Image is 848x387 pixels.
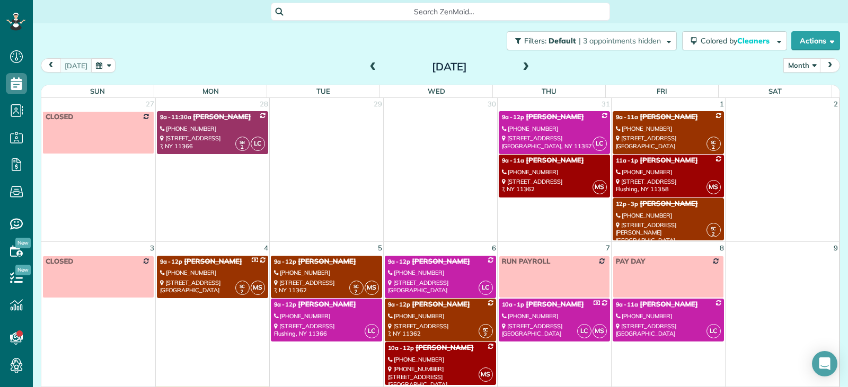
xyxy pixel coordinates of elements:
[605,242,611,254] a: 7
[259,98,269,110] a: 28
[616,200,639,208] span: 12p - 3p
[388,258,411,265] span: 9a - 12p
[616,113,639,121] span: 9a - 11a
[149,242,155,254] a: 3
[719,242,725,254] a: 8
[783,58,821,73] button: Month
[833,242,839,254] a: 9
[160,134,265,150] div: [STREET_ADDRESS] ?, NY 11366
[60,58,92,73] button: [DATE]
[416,344,473,352] span: [PERSON_NAME]
[388,269,493,276] div: [PHONE_NUMBER]
[579,36,661,46] span: | 3 appointments hidden
[593,324,607,338] span: MS
[526,113,584,121] span: [PERSON_NAME]
[354,283,359,289] span: SC
[274,301,297,308] span: 9a - 12p
[812,351,837,376] div: Open Intercom Messenger
[616,134,721,150] div: [STREET_ADDRESS] [GEOGRAPHIC_DATA]
[412,257,470,266] span: [PERSON_NAME]
[263,242,269,254] a: 4
[365,281,379,295] span: MS
[160,269,265,276] div: [PHONE_NUMBER]
[737,36,771,46] span: Cleaners
[616,221,721,244] div: [STREET_ADDRESS][PERSON_NAME] [GEOGRAPHIC_DATA]
[15,265,31,275] span: New
[46,257,73,266] span: CLOSED
[373,98,383,110] a: 29
[640,113,697,121] span: [PERSON_NAME]
[502,178,607,193] div: [STREET_ADDRESS] ?, NY 11362
[616,301,639,308] span: 9a - 11a
[502,113,525,121] span: 9a - 12p
[491,242,497,254] a: 6
[251,137,265,151] span: LC
[184,257,242,266] span: [PERSON_NAME]
[542,87,556,95] span: Thu
[388,301,411,308] span: 9a - 12p
[833,98,839,110] a: 2
[274,279,379,294] div: [STREET_ADDRESS] ?, NY 11362
[274,312,379,320] div: [PHONE_NUMBER]
[616,178,721,193] div: [STREET_ADDRESS] Flushing, NY 11358
[274,269,379,276] div: [PHONE_NUMBER]
[383,61,516,73] h2: [DATE]
[640,300,697,309] span: [PERSON_NAME]
[90,87,105,95] span: Sun
[298,257,356,266] span: [PERSON_NAME]
[428,87,445,95] span: Wed
[820,58,840,73] button: next
[388,312,493,320] div: [PHONE_NUMBER]
[502,257,551,266] span: RUN PAYROLL
[274,322,379,338] div: [STREET_ADDRESS] Flushing, NY 11366
[507,31,677,50] button: Filters: Default | 3 appointments hidden
[388,356,493,363] div: [PHONE_NUMBER]
[682,31,787,50] button: Colored byCleaners
[707,229,720,239] small: 2
[791,31,840,50] button: Actions
[616,312,721,320] div: [PHONE_NUMBER]
[350,287,363,297] small: 2
[388,322,493,338] div: [STREET_ADDRESS] ?, NY 11362
[706,180,721,194] span: MS
[160,258,183,265] span: 9a - 12p
[549,36,577,46] span: Default
[502,168,607,176] div: [PHONE_NUMBER]
[577,324,591,338] span: LC
[160,113,192,121] span: 9a - 11:30a
[483,327,489,332] span: SC
[526,156,584,165] span: [PERSON_NAME]
[616,257,646,266] span: PAY DAY
[240,139,245,145] span: SB
[526,300,584,309] span: [PERSON_NAME]
[193,113,251,121] span: [PERSON_NAME]
[412,300,470,309] span: [PERSON_NAME]
[160,125,265,132] div: [PHONE_NUMBER]
[600,98,611,110] a: 31
[236,142,249,152] small: 2
[479,281,493,295] span: LC
[719,98,725,110] a: 1
[41,58,61,73] button: prev
[388,344,414,352] span: 10a - 12p
[657,87,667,95] span: Fri
[616,157,639,164] span: 11a - 1p
[240,283,245,289] span: SC
[706,324,721,338] span: LC
[479,367,493,382] span: MS
[502,134,607,150] div: [STREET_ADDRESS] [GEOGRAPHIC_DATA], NY 11357
[202,87,219,95] span: Mon
[502,157,525,164] span: 9a - 11a
[251,281,265,295] span: MS
[616,212,721,219] div: [PHONE_NUMBER]
[160,279,265,294] div: [STREET_ADDRESS] [GEOGRAPHIC_DATA]
[502,312,607,320] div: [PHONE_NUMBER]
[377,242,383,254] a: 5
[145,98,155,110] a: 27
[711,226,717,231] span: SC
[388,279,493,294] div: [STREET_ADDRESS] [GEOGRAPHIC_DATA]
[365,324,379,338] span: LC
[502,301,525,308] span: 10a - 1p
[236,287,249,297] small: 2
[487,98,497,110] a: 30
